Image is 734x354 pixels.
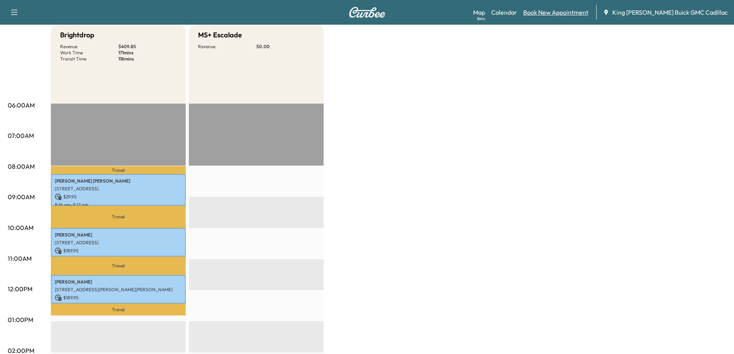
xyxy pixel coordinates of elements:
[60,56,118,62] p: Transit Time
[198,30,242,40] h5: MS+ Escalade
[491,8,517,17] a: Calendar
[55,303,182,309] p: 11:31 am - 12:26 pm
[8,192,35,201] p: 09:00AM
[8,131,34,140] p: 07:00AM
[55,193,182,200] p: $ 29.95
[51,166,186,174] p: Travel
[55,287,182,293] p: [STREET_ADDRESS][PERSON_NAME][PERSON_NAME]
[55,202,182,208] p: 8:16 am - 9:17 am
[8,315,33,324] p: 01:00PM
[60,44,118,50] p: Revenue
[51,257,186,275] p: Travel
[8,101,35,110] p: 06:00AM
[612,8,728,17] span: King [PERSON_NAME] Buick GMC Cadillac
[55,256,182,262] p: 10:00 am - 10:55 am
[55,232,182,238] p: [PERSON_NAME]
[8,162,35,171] p: 08:00AM
[55,240,182,246] p: [STREET_ADDRESS]
[55,247,182,254] p: $ 189.95
[118,50,176,56] p: 171 mins
[473,8,485,17] a: MapBeta
[256,44,314,50] p: $ 0.00
[477,16,485,22] div: Beta
[55,178,182,184] p: [PERSON_NAME] [PERSON_NAME]
[8,254,32,263] p: 11:00AM
[55,294,182,301] p: $ 189.95
[8,284,32,294] p: 12:00PM
[60,30,94,40] h5: Brightdrop
[55,279,182,285] p: [PERSON_NAME]
[349,7,386,18] img: Curbee Logo
[8,223,34,232] p: 10:00AM
[51,206,186,228] p: Travel
[118,44,176,50] p: $ 409.85
[118,56,176,62] p: 118 mins
[55,186,182,192] p: [STREET_ADDRESS]
[523,8,588,17] a: Book New Appointment
[198,44,256,50] p: Revenue
[60,50,118,56] p: Work Time
[51,304,186,315] p: Travel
